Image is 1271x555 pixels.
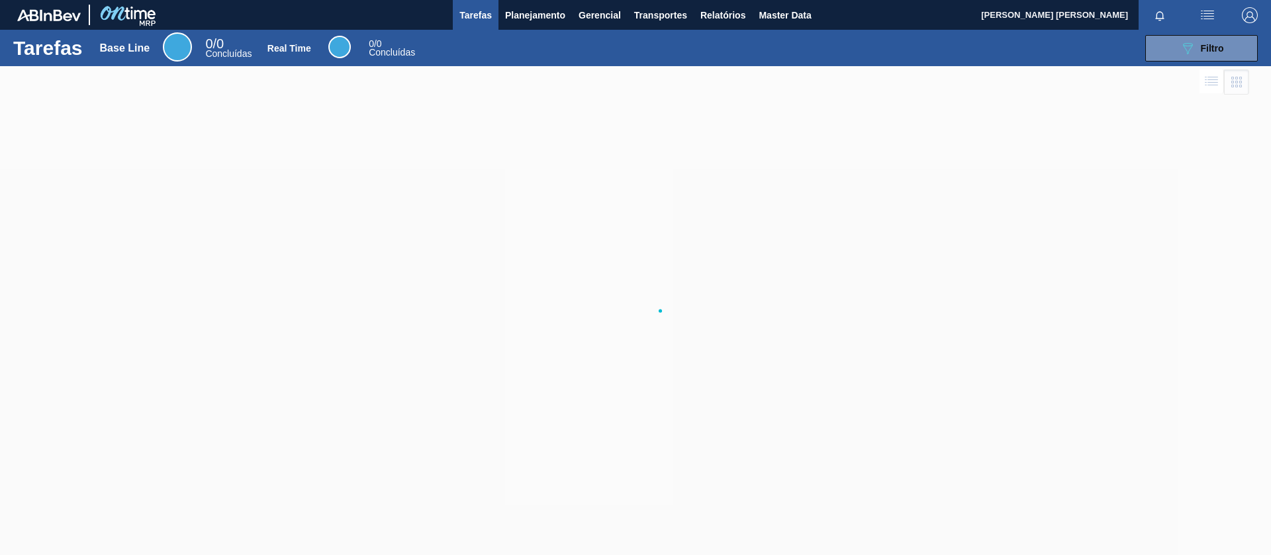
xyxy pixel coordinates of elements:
[634,7,687,23] span: Transportes
[369,40,415,57] div: Real Time
[1139,6,1181,24] button: Notificações
[1242,7,1258,23] img: Logout
[759,7,811,23] span: Master Data
[328,36,351,58] div: Real Time
[205,36,224,51] span: / 0
[1200,7,1215,23] img: userActions
[505,7,565,23] span: Planejamento
[17,9,81,21] img: TNhmsLtSVTkK8tSr43FrP2fwEKptu5GPRR3wAAAABJRU5ErkJggg==
[369,47,415,58] span: Concluídas
[163,32,192,62] div: Base Line
[205,36,212,51] span: 0
[205,48,252,59] span: Concluídas
[13,40,83,56] h1: Tarefas
[267,43,311,54] div: Real Time
[369,38,374,49] span: 0
[700,7,745,23] span: Relatórios
[100,42,150,54] div: Base Line
[579,7,621,23] span: Gerencial
[1201,43,1224,54] span: Filtro
[369,38,381,49] span: / 0
[1145,35,1258,62] button: Filtro
[459,7,492,23] span: Tarefas
[205,38,252,58] div: Base Line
